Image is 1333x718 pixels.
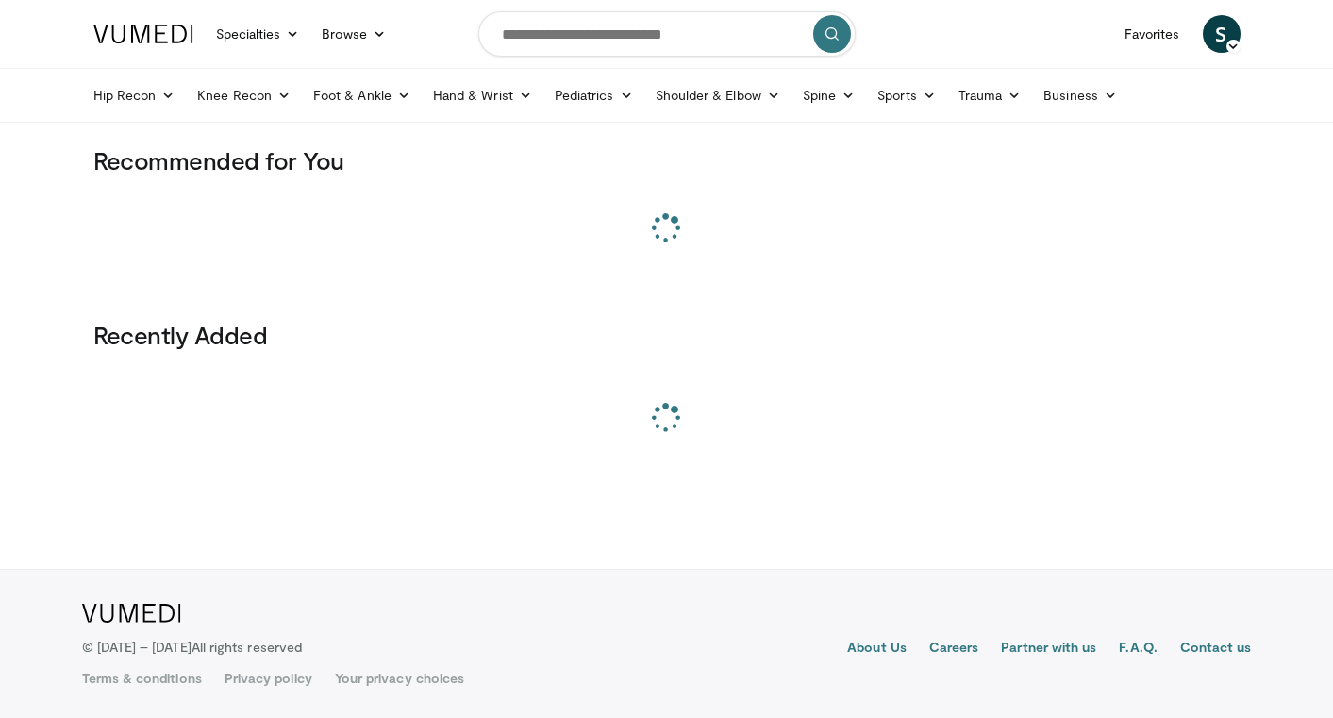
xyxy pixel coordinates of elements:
[192,639,302,655] span: All rights reserved
[205,15,311,53] a: Specialties
[422,76,543,114] a: Hand & Wrist
[82,604,181,623] img: VuMedi Logo
[302,76,422,114] a: Foot & Ankle
[1203,15,1241,53] a: S
[93,320,1241,350] h3: Recently Added
[1032,76,1128,114] a: Business
[310,15,397,53] a: Browse
[82,638,303,657] p: © [DATE] – [DATE]
[478,11,856,57] input: Search topics, interventions
[225,669,312,688] a: Privacy policy
[1113,15,1191,53] a: Favorites
[93,145,1241,175] h3: Recommended for You
[186,76,302,114] a: Knee Recon
[1180,638,1252,660] a: Contact us
[791,76,866,114] a: Spine
[82,669,202,688] a: Terms & conditions
[947,76,1033,114] a: Trauma
[82,76,187,114] a: Hip Recon
[1119,638,1157,660] a: F.A.Q.
[93,25,193,43] img: VuMedi Logo
[929,638,979,660] a: Careers
[644,76,791,114] a: Shoulder & Elbow
[1001,638,1096,660] a: Partner with us
[866,76,947,114] a: Sports
[543,76,644,114] a: Pediatrics
[847,638,907,660] a: About Us
[335,669,464,688] a: Your privacy choices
